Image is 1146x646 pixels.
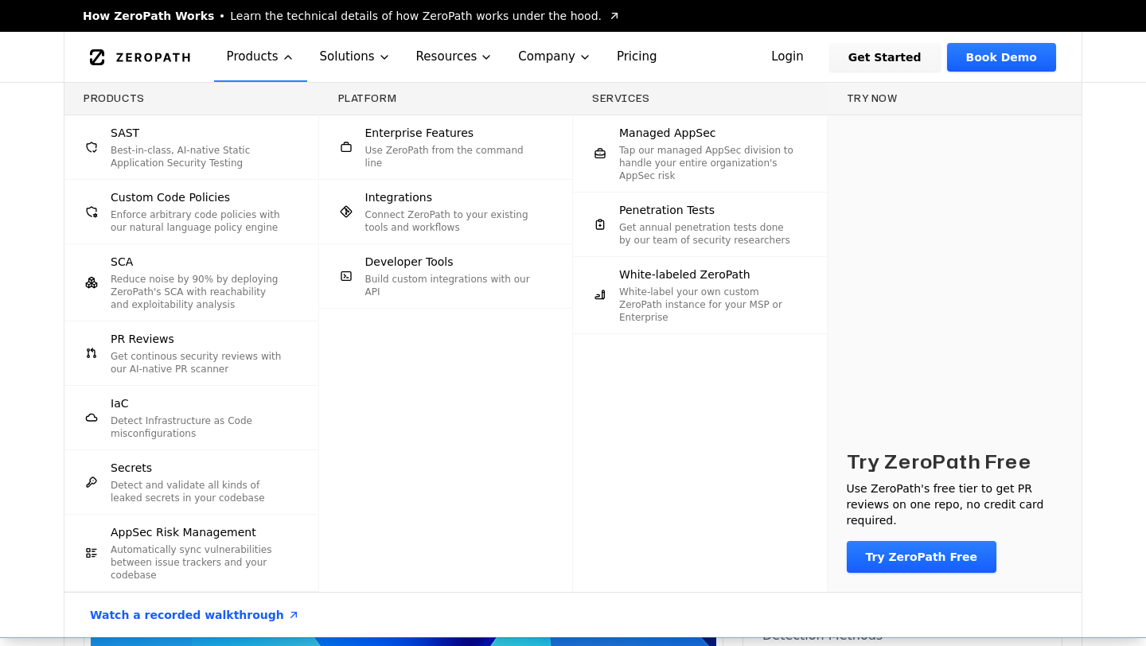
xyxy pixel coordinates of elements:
[365,125,474,141] span: Enterprise Features
[319,180,573,243] a: IntegrationsConnect ZeroPath to your existing tools and workflows
[111,254,133,270] span: SCA
[64,386,318,449] a: IaCDetect Infrastructure as Code misconfigurations
[111,524,256,540] span: AppSec Risk Management
[619,221,795,247] p: Get annual penetration tests done by our team of security researchers
[111,144,286,169] p: Best-in-class, AI-native Static Application Security Testing
[403,32,506,82] button: Resources
[111,273,286,311] p: Reduce noise by 90% by deploying ZeroPath's SCA with reachability and exploitability analysis
[365,273,541,298] p: Build custom integrations with our API
[619,267,750,282] span: White-labeled ZeroPath
[319,244,573,308] a: Developer ToolsBuild custom integrations with our API
[111,479,286,504] p: Detect and validate all kinds of leaked secrets in your codebase
[829,43,941,72] a: Get Started
[83,8,621,24] a: How ZeroPath WorksLearn the technical details of how ZeroPath works under the hood.
[619,144,795,182] p: Tap our managed AppSec division to handle your entire organization's AppSec risk
[83,8,214,24] span: How ZeroPath Works
[365,189,432,205] span: Integrations
[230,8,602,24] span: Learn the technical details of how ZeroPath works under the hood.
[619,202,715,218] span: Penetration Tests
[573,257,827,333] a: White-labeled ZeroPathWhite-label your own custom ZeroPath instance for your MSP or Enterprise
[111,189,230,205] span: Custom Code Policies
[847,481,1063,528] p: Use ZeroPath's free tier to get PR reviews on one repo, no credit card required.
[319,115,573,179] a: Enterprise FeaturesUse ZeroPath from the command line
[84,92,299,105] h3: Products
[592,92,808,105] h3: Services
[71,593,319,637] a: Watch a recorded walkthrough
[214,32,307,82] button: Products
[573,115,827,192] a: Managed AppSecTap our managed AppSec division to handle your entire organization's AppSec risk
[111,331,174,347] span: PR Reviews
[573,193,827,256] a: Penetration TestsGet annual penetration tests done by our team of security researchers
[111,395,128,411] span: IaC
[847,92,1063,105] h3: Try now
[365,208,541,234] p: Connect ZeroPath to your existing tools and workflows
[64,180,318,243] a: Custom Code PoliciesEnforce arbitrary code policies with our natural language policy engine
[307,32,403,82] button: Solutions
[111,208,286,234] p: Enforce arbitrary code policies with our natural language policy engine
[604,32,670,82] a: Pricing
[847,449,1031,474] h3: Try ZeroPath Free
[64,450,318,514] a: SecretsDetect and validate all kinds of leaked secrets in your codebase
[111,543,286,582] p: Automatically sync vulnerabilities between issue trackers and your codebase
[947,43,1056,72] a: Book Demo
[64,321,318,385] a: PR ReviewsGet continous security reviews with our AI-native PR scanner
[111,125,139,141] span: SAST
[365,254,454,270] span: Developer Tools
[111,414,286,440] p: Detect Infrastructure as Code misconfigurations
[338,92,554,105] h3: Platform
[111,350,286,376] p: Get continous security reviews with our AI-native PR scanner
[64,244,318,321] a: SCAReduce noise by 90% by deploying ZeroPath's SCA with reachability and exploitability analysis
[64,515,318,591] a: AppSec Risk ManagementAutomatically sync vulnerabilities between issue trackers and your codebase
[847,541,997,573] a: Try ZeroPath Free
[64,115,318,179] a: SASTBest-in-class, AI-native Static Application Security Testing
[111,460,152,476] span: Secrets
[365,144,541,169] p: Use ZeroPath from the command line
[64,32,1082,82] nav: Global
[619,125,716,141] span: Managed AppSec
[752,43,823,72] a: Login
[505,32,604,82] button: Company
[619,286,795,324] p: White-label your own custom ZeroPath instance for your MSP or Enterprise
